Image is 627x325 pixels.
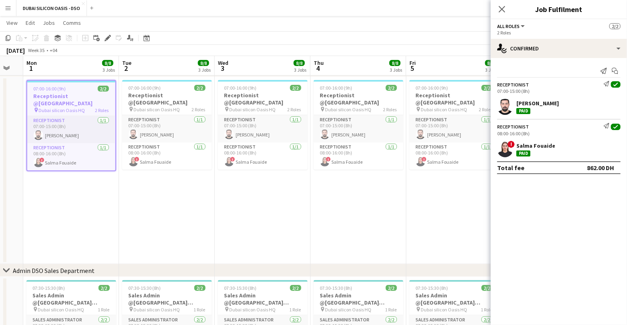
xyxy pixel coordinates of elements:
[122,115,212,142] app-card-role: Receptionist1/107:00-15:00 (8h)[PERSON_NAME]
[63,19,81,26] span: Comms
[217,64,228,73] span: 3
[26,59,37,66] span: Mon
[482,285,493,291] span: 2/2
[485,60,496,66] span: 8/8
[409,115,499,142] app-card-role: Receptionist1/107:00-15:00 (8h)[PERSON_NAME]
[409,292,499,306] h3: Sales Admin @[GEOGRAPHIC_DATA] [GEOGRAPHIC_DATA]
[294,67,306,73] div: 3 Jobs
[135,157,139,162] span: !
[13,267,95,275] div: Admin DSO Sales Department
[497,30,621,36] div: 2 Roles
[325,307,372,313] span: Dubai silicon Oasis HQ
[40,158,44,162] span: !
[194,85,206,91] span: 2/2
[194,285,206,291] span: 2/2
[43,19,55,26] span: Jobs
[129,85,161,91] span: 07:00-16:00 (9h)
[497,124,529,130] div: Receptionist
[95,107,109,113] span: 2 Roles
[326,157,331,162] span: !
[230,307,276,313] span: Dubai silicon Oasis HQ
[218,292,308,306] h3: Sales Admin @[GEOGRAPHIC_DATA] [GEOGRAPHIC_DATA]
[34,86,66,92] span: 07:00-16:00 (9h)
[6,19,18,26] span: View
[486,67,498,73] div: 3 Jobs
[290,85,301,91] span: 2/2
[192,106,206,112] span: 2 Roles
[218,80,308,170] div: 07:00-16:00 (9h)2/2Receptionist @[GEOGRAPHIC_DATA] Dubai silicon Oasis HQ2 RolesReceptionist1/107...
[103,67,115,73] div: 3 Jobs
[129,285,161,291] span: 07:30-15:30 (8h)
[224,85,257,91] span: 07:00-16:00 (9h)
[491,4,627,14] h3: Job Fulfilment
[516,142,555,149] div: Salma Fouaide
[409,92,499,106] h3: Receptionist @[GEOGRAPHIC_DATA]
[122,292,212,306] h3: Sales Admin @[GEOGRAPHIC_DATA] [GEOGRAPHIC_DATA]
[230,106,276,112] span: Dubai silicon Oasis HQ
[390,67,402,73] div: 3 Jobs
[312,64,324,73] span: 4
[385,307,397,313] span: 1 Role
[26,47,46,53] span: Week 35
[422,157,427,162] span: !
[99,285,110,291] span: 2/2
[320,285,353,291] span: 07:30-15:30 (8h)
[389,60,401,66] span: 8/8
[497,82,529,88] div: Receptionist
[194,307,206,313] span: 1 Role
[481,307,493,313] span: 1 Role
[50,47,57,53] div: +04
[218,59,228,66] span: Wed
[314,142,403,170] app-card-role: Receptionist1/108:00-16:00 (8h)!Salma Fouaide
[3,18,21,28] a: View
[38,307,85,313] span: Dubai silicon Oasis HQ
[409,80,499,170] app-job-card: 07:00-16:00 (9h)2/2Receptionist @[GEOGRAPHIC_DATA] Dubai silicon Oasis HQ2 RolesReceptionist1/107...
[27,116,115,143] app-card-role: Receptionist1/107:00-15:00 (8h)[PERSON_NAME]
[421,307,468,313] span: Dubai silicon Oasis HQ
[497,130,621,136] div: 08:00-16:00 (8h)
[198,60,209,66] span: 8/8
[497,23,526,29] button: All roles
[224,285,257,291] span: 07:30-15:30 (8h)
[16,0,87,16] button: DUBAI SILICON OASIS - DSO
[497,23,520,29] span: All roles
[409,142,499,170] app-card-role: Receptionist1/108:00-16:00 (8h)!Salma Fouaide
[386,85,397,91] span: 2/2
[479,106,493,112] span: 2 Roles
[294,60,305,66] span: 8/8
[230,157,235,162] span: !
[26,80,116,171] div: 07:00-16:00 (9h)2/2Receptionist @[GEOGRAPHIC_DATA] Dubai silicon Oasis HQ2 RolesReceptionist1/107...
[290,307,301,313] span: 1 Role
[39,107,85,113] span: Dubai silicon Oasis HQ
[314,80,403,170] app-job-card: 07:00-16:00 (9h)2/2Receptionist @[GEOGRAPHIC_DATA] Dubai silicon Oasis HQ2 RolesReceptionist1/107...
[421,106,468,112] span: Dubai silicon Oasis HQ
[508,141,515,148] span: !
[102,60,113,66] span: 8/8
[98,307,110,313] span: 1 Role
[409,59,416,66] span: Fri
[516,108,530,114] div: Paid
[122,80,212,170] app-job-card: 07:00-16:00 (9h)2/2Receptionist @[GEOGRAPHIC_DATA] Dubai silicon Oasis HQ2 RolesReceptionist1/107...
[320,85,353,91] span: 07:00-16:00 (9h)
[383,106,397,112] span: 2 Roles
[416,285,448,291] span: 07:30-15:30 (8h)
[218,92,308,106] h3: Receptionist @[GEOGRAPHIC_DATA]
[516,150,530,156] div: Paid
[122,142,212,170] app-card-role: Receptionist1/108:00-16:00 (8h)!Salma Fouaide
[516,100,559,107] div: [PERSON_NAME]
[290,285,301,291] span: 2/2
[122,59,131,66] span: Tue
[482,85,493,91] span: 2/2
[497,164,524,172] div: Total fee
[325,106,372,112] span: Dubai silicon Oasis HQ
[60,18,84,28] a: Comms
[26,19,35,26] span: Edit
[497,88,621,94] div: 07:00-15:00 (8h)
[27,92,115,107] h3: Receptionist @[GEOGRAPHIC_DATA]
[122,92,212,106] h3: Receptionist @[GEOGRAPHIC_DATA]
[491,39,627,58] div: Confirmed
[416,85,448,91] span: 07:00-16:00 (9h)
